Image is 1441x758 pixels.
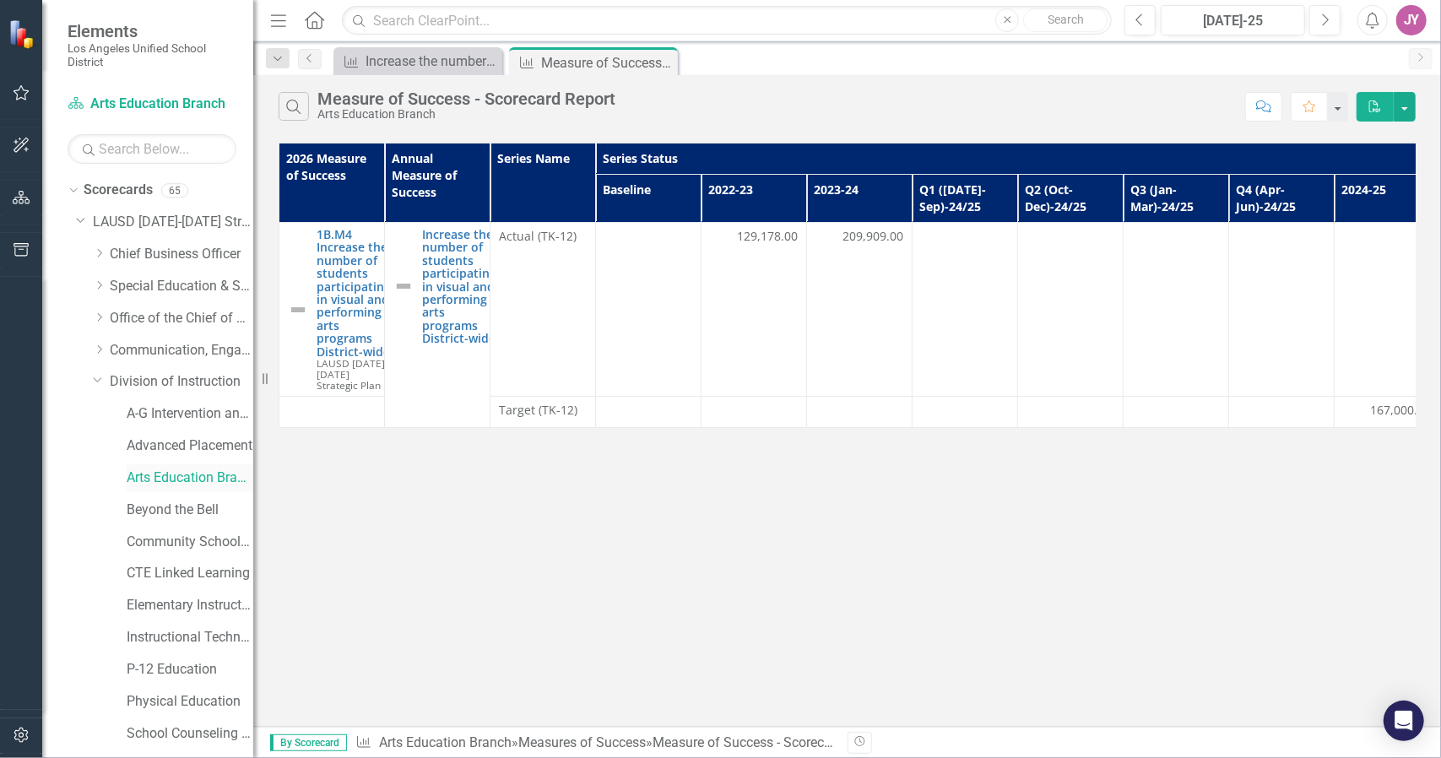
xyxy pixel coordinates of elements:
a: Division of Instruction [110,372,253,392]
td: Double-Click to Edit [913,223,1018,397]
a: Office of the Chief of Staff [110,309,253,328]
div: Measure of Success - Scorecard Report [653,734,886,750]
span: Search [1048,13,1084,26]
img: ClearPoint Strategy [8,19,38,48]
a: School Counseling Services [127,724,253,744]
button: [DATE]-25 [1161,5,1305,35]
td: Double-Click to Edit [1018,223,1124,397]
a: Instructional Technology Initiative [127,628,253,647]
div: Open Intercom Messenger [1384,701,1424,741]
img: Not Defined [288,300,308,320]
td: Double-Click to Edit [1335,223,1440,397]
input: Search Below... [68,134,236,164]
a: Arts Education Branch [68,95,236,114]
td: Double-Click to Edit [1229,223,1335,397]
a: Increase the number of students participating in visual and performing arts programs District-wide [338,51,498,72]
a: Special Education & Specialized Programs [110,277,253,296]
a: Increase the number of students participating in visual and performing arts programs District-wide [422,228,496,345]
a: Arts Education Branch [127,468,253,488]
td: Double-Click to Edit [807,223,913,397]
div: Increase the number of students participating in visual and performing arts programs District-wide [366,51,498,72]
button: Search [1023,8,1108,32]
a: LAUSD [DATE]-[DATE] Strategic Plan [93,213,253,232]
span: LAUSD [DATE]-[DATE] Strategic Plan [317,356,388,392]
span: 167,000.00 [1370,402,1431,419]
a: Beyond the Bell [127,501,253,520]
div: 65 [161,183,188,198]
td: Double-Click to Edit [1335,397,1440,428]
a: Advanced Placement [127,436,253,456]
span: By Scorecard [270,734,347,751]
div: Measure of Success - Scorecard Report [317,89,615,108]
a: Communication, Engagement & Collaboration [110,341,253,360]
a: Chief Business Officer [110,245,253,264]
div: Measure of Success - Scorecard Report [541,52,674,73]
td: Double-Click to Edit [913,397,1018,428]
td: Double-Click to Edit [490,397,596,428]
a: Scorecards [84,181,153,200]
td: Double-Click to Edit [596,397,702,428]
td: Double-Click to Edit [807,397,913,428]
a: A-G Intervention and Support [127,404,253,424]
a: Measures of Success [518,734,646,750]
div: [DATE]-25 [1167,11,1299,31]
a: P-12 Education [127,660,253,679]
a: Elementary Instruction [127,596,253,615]
td: Double-Click to Edit [1124,223,1229,397]
td: Double-Click to Edit [1229,397,1335,428]
td: Double-Click to Edit [1124,397,1229,428]
span: Actual (TK-12) [499,228,587,245]
span: 129,178.00 [737,228,798,245]
span: Target (TK-12) [499,402,587,419]
td: Double-Click to Edit Right Click for Context Menu [385,223,490,428]
td: Double-Click to Edit [702,397,807,428]
a: CTE Linked Learning [127,564,253,583]
img: Not Defined [393,276,414,296]
small: Los Angeles Unified School District [68,41,236,69]
input: Search ClearPoint... [342,6,1112,35]
td: Double-Click to Edit [1018,397,1124,428]
span: 209,909.00 [842,228,903,245]
td: Double-Click to Edit [596,223,702,397]
a: 1B.M4 Increase the number of students participating in visual and performing arts programs Distri... [317,228,391,358]
a: Physical Education [127,692,253,712]
td: Double-Click to Edit [702,223,807,397]
div: » » [355,734,835,753]
button: JY [1396,5,1427,35]
a: Community Schools Initiative [127,533,253,552]
span: Elements [68,21,236,41]
td: Double-Click to Edit [490,223,596,397]
div: Arts Education Branch [317,108,615,121]
a: Arts Education Branch [379,734,512,750]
